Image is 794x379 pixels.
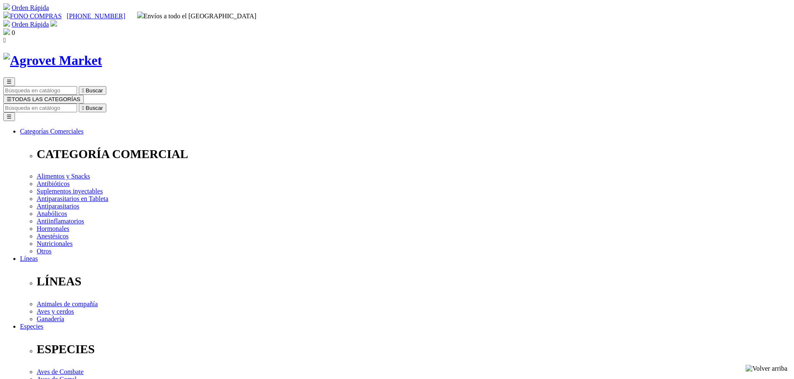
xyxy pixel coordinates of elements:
a: Acceda a su cuenta de cliente [50,21,57,28]
i:  [3,37,6,44]
a: FONO COMPRAS [3,12,62,20]
i:  [82,87,84,94]
a: Hormonales [37,225,69,232]
img: Agrovet Market [3,53,102,68]
span: 0 [12,29,15,36]
a: Otros [37,248,52,255]
a: [PHONE_NUMBER] [67,12,125,20]
a: Especies [20,323,43,330]
a: Antiparasitarios [37,203,79,210]
span: ☰ [7,96,12,102]
a: Antiparasitarios en Tableta [37,195,108,202]
button: ☰ [3,77,15,86]
p: LÍNEAS [37,275,791,288]
span: Buscar [86,87,103,94]
a: Suplementos inyectables [37,188,103,195]
img: Volver arriba [746,365,787,372]
span: ☰ [7,79,12,85]
a: Antiinflamatorios [37,218,84,225]
span: Envíos a todo el [GEOGRAPHIC_DATA] [137,12,257,20]
a: Antibióticos [37,180,70,187]
a: Animales de compañía [37,300,98,307]
button: ☰TODAS LAS CATEGORÍAS [3,95,84,104]
a: Aves y cerdos [37,308,74,315]
p: CATEGORÍA COMERCIAL [37,147,791,161]
a: Orden Rápida [12,21,49,28]
button: ☰ [3,112,15,121]
a: Orden Rápida [12,4,49,11]
img: shopping-cart.svg [3,20,10,27]
a: Líneas [20,255,38,262]
a: Nutricionales [37,240,73,247]
a: Categorías Comerciales [20,128,83,135]
a: Alimentos y Snacks [37,173,90,180]
span: Buscar [86,105,103,111]
input: Buscar [3,86,77,95]
img: phone.svg [3,12,10,18]
p: ESPECIES [37,342,791,356]
img: delivery-truck.svg [137,12,144,18]
i:  [82,105,84,111]
button:  Buscar [79,86,106,95]
img: shopping-bag.svg [3,28,10,35]
img: shopping-cart.svg [3,3,10,10]
img: user.svg [50,20,57,27]
a: Anestésicos [37,233,68,240]
a: Aves de Combate [37,368,84,375]
button:  Buscar [79,104,106,112]
a: Anabólicos [37,210,67,217]
a: Ganadería [37,315,64,322]
input: Buscar [3,104,77,112]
